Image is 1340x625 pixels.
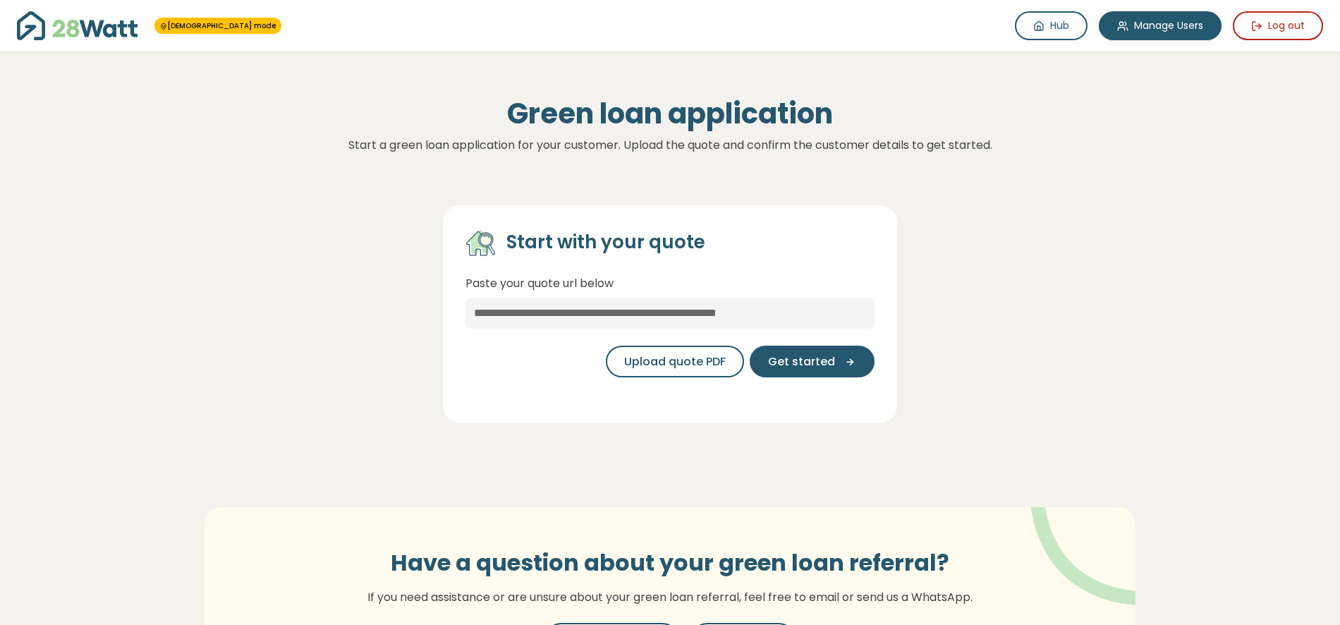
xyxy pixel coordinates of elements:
[17,11,138,40] img: 28Watt
[624,353,726,370] span: Upload quote PDF
[154,18,281,34] span: You're in 28Watt mode - full access to all features!
[160,20,276,31] a: [DEMOGRAPHIC_DATA] mode
[1099,11,1222,40] a: Manage Users
[506,231,705,255] h4: Start with your quote
[465,274,875,293] p: Paste your quote url below
[606,346,744,377] button: Upload quote PDF
[750,346,875,377] button: Get started
[994,468,1178,606] img: vector
[349,550,991,576] h3: Have a question about your green loan referral?
[768,353,835,370] span: Get started
[188,136,1152,154] p: Start a green loan application for your customer. Upload the quote and confirm the customer detai...
[188,97,1152,131] h1: Green loan application
[349,588,991,607] p: If you need assistance or are unsure about your green loan referral, feel free to email or send u...
[1233,11,1323,40] button: Log out
[1015,11,1088,40] a: Hub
